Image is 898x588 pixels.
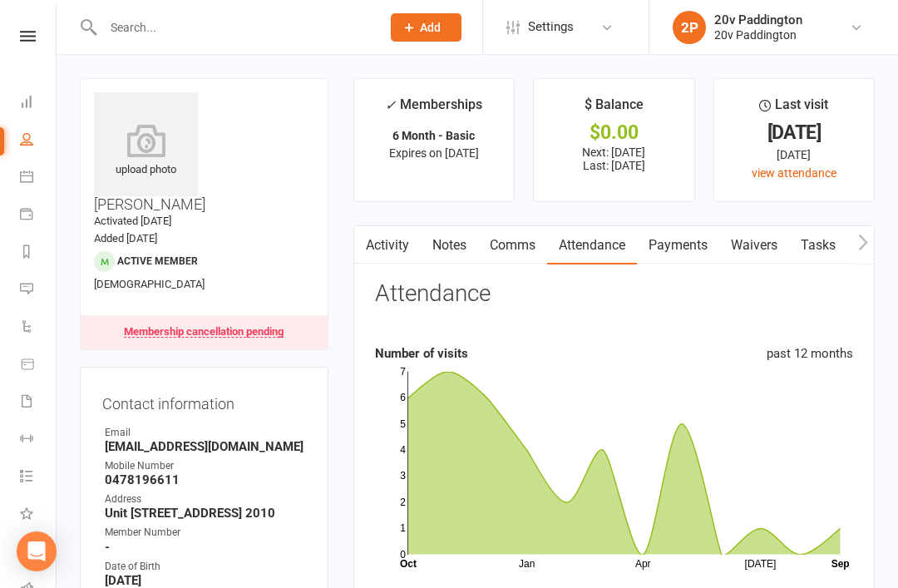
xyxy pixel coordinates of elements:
span: Active member [117,255,198,267]
a: Payments [20,197,57,235]
span: Settings [528,8,574,46]
div: [DATE] [729,146,859,164]
span: [DEMOGRAPHIC_DATA] [94,278,205,290]
a: People [20,122,57,160]
strong: [EMAIL_ADDRESS][DOMAIN_NAME] [105,439,306,454]
time: Added [DATE] [94,232,157,245]
div: Member Number [105,525,306,541]
a: view attendance [752,166,836,180]
a: Notes [421,226,478,264]
div: $ Balance [585,94,644,124]
div: upload photo [94,124,198,179]
a: Dashboard [20,85,57,122]
button: Add [391,13,461,42]
a: Waivers [719,226,789,264]
strong: Number of visits [375,346,468,361]
div: 20v Paddington [714,27,802,42]
div: Address [105,492,306,507]
h3: Contact information [102,389,306,413]
div: Mobile Number [105,458,306,474]
i: ✓ [385,97,396,113]
div: Memberships [385,94,482,125]
h3: [PERSON_NAME] [94,92,314,213]
div: Membership cancellation pending [124,326,284,338]
time: Activated [DATE] [94,215,171,227]
div: 20v Paddington [714,12,802,27]
h3: Attendance [375,281,491,307]
a: Activity [354,226,421,264]
div: Last visit [759,94,828,124]
strong: 0478196611 [105,472,306,487]
div: [DATE] [729,124,859,141]
div: 2P [673,11,706,44]
div: $0.00 [549,124,678,141]
a: What's New [20,497,57,534]
p: Next: [DATE] Last: [DATE] [549,146,678,172]
a: Calendar [20,160,57,197]
div: past 12 months [767,343,853,363]
div: Open Intercom Messenger [17,531,57,571]
span: Expires on [DATE] [389,146,479,160]
a: Product Sales [20,347,57,384]
strong: 6 Month - Basic [392,129,475,142]
div: Email [105,425,306,441]
div: Date of Birth [105,559,306,575]
span: Add [420,21,441,34]
a: Tasks [789,226,847,264]
a: Reports [20,235,57,272]
strong: [DATE] [105,573,306,588]
a: Attendance [547,226,637,264]
input: Search... [98,16,369,39]
strong: - [105,540,306,555]
a: Comms [478,226,547,264]
a: Payments [637,226,719,264]
strong: Unit [STREET_ADDRESS] 2010 [105,506,306,521]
